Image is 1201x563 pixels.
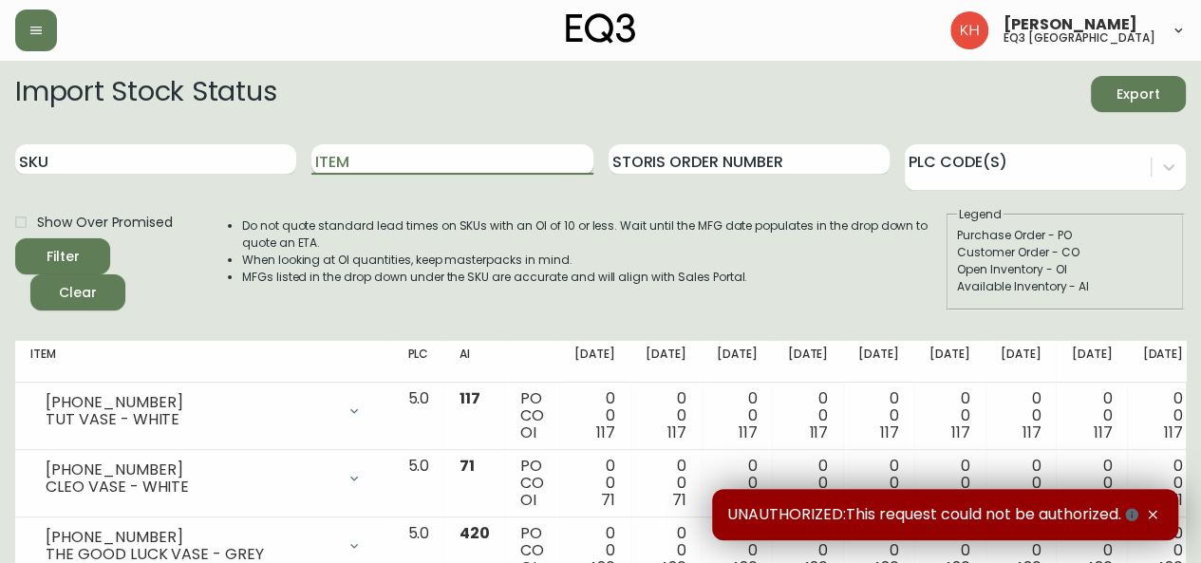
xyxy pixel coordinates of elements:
[1071,458,1112,509] div: 0 0
[646,390,686,441] div: 0 0
[787,390,828,441] div: 0 0
[46,281,110,305] span: Clear
[601,489,615,511] span: 71
[520,390,544,441] div: PO CO
[787,458,828,509] div: 0 0
[242,269,945,286] li: MFGs listed in the drop down under the SKU are accurate and will align with Sales Portal.
[37,213,173,233] span: Show Over Promised
[30,458,377,499] div: [PHONE_NUMBER]CLEO VASE - WHITE
[1056,341,1127,383] th: [DATE]
[460,522,490,544] span: 420
[809,422,828,443] span: 117
[1127,341,1198,383] th: [DATE]
[985,341,1057,383] th: [DATE]
[46,529,335,546] div: [PHONE_NUMBER]
[772,341,843,383] th: [DATE]
[46,479,335,496] div: CLEO VASE - WHITE
[30,274,125,310] button: Clear
[843,341,914,383] th: [DATE]
[520,489,536,511] span: OI
[392,450,444,517] td: 5.0
[1142,458,1183,509] div: 0 0
[559,341,630,383] th: [DATE]
[30,390,377,432] div: [PHONE_NUMBER]TUT VASE - WHITE
[596,422,615,443] span: 117
[566,13,636,44] img: logo
[15,341,392,383] th: Item
[46,411,335,428] div: TUT VASE - WHITE
[957,227,1173,244] div: Purchase Order - PO
[242,217,945,252] li: Do not quote standard lead times on SKUs with an OI of 10 or less. Wait until the MFG date popula...
[957,261,1173,278] div: Open Inventory - OI
[667,422,686,443] span: 117
[520,458,544,509] div: PO CO
[702,341,773,383] th: [DATE]
[1169,489,1183,511] span: 71
[46,394,335,411] div: [PHONE_NUMBER]
[460,455,475,477] span: 71
[392,341,444,383] th: PLC
[957,244,1173,261] div: Customer Order - CO
[460,387,480,409] span: 117
[717,390,758,441] div: 0 0
[242,252,945,269] li: When looking at OI quantities, keep masterpacks in mind.
[1001,390,1041,441] div: 0 0
[672,489,686,511] span: 71
[929,458,970,509] div: 0 0
[646,458,686,509] div: 0 0
[46,461,335,479] div: [PHONE_NUMBER]
[15,238,110,274] button: Filter
[15,76,276,112] h2: Import Stock Status
[1071,390,1112,441] div: 0 0
[951,422,970,443] span: 117
[1142,390,1183,441] div: 0 0
[957,278,1173,295] div: Available Inventory - AI
[1164,422,1183,443] span: 117
[1004,32,1155,44] h5: eq3 [GEOGRAPHIC_DATA]
[1001,458,1041,509] div: 0 0
[858,390,899,441] div: 0 0
[914,341,985,383] th: [DATE]
[739,422,758,443] span: 117
[929,390,970,441] div: 0 0
[717,458,758,509] div: 0 0
[392,383,444,450] td: 5.0
[574,390,615,441] div: 0 0
[46,546,335,563] div: THE GOOD LUCK VASE - GREY
[1106,83,1171,106] span: Export
[520,422,536,443] span: OI
[1023,422,1041,443] span: 117
[950,11,988,49] img: 6bce50593809ea0ae37ab3ec28db6a8b
[630,341,702,383] th: [DATE]
[727,504,1142,525] span: UNAUTHORIZED:This request could not be authorized.
[1091,76,1186,112] button: Export
[574,458,615,509] div: 0 0
[1004,17,1137,32] span: [PERSON_NAME]
[858,458,899,509] div: 0 0
[880,422,899,443] span: 117
[444,341,505,383] th: AI
[1093,422,1112,443] span: 117
[957,206,1004,223] legend: Legend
